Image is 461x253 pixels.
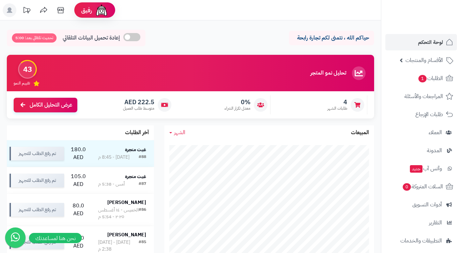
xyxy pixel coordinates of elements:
[123,106,154,111] span: متوسط طلب العميل
[385,196,457,213] a: أدوات التسويق
[12,33,57,43] span: تحديث تلقائي بعد: 5:00
[385,178,457,195] a: السلات المتروكة0
[107,199,146,206] strong: [PERSON_NAME]
[402,182,443,191] span: السلات المتروكة
[67,194,90,226] td: 80.0 AED
[125,130,149,136] h3: آخر الطلبات
[95,3,108,17] img: ai-face.png
[404,92,443,101] span: المراجعات والأسئلة
[169,129,185,137] a: الشهر
[418,75,427,83] span: 1
[139,239,146,253] div: #85
[81,6,92,14] span: رفيق
[385,124,457,141] a: العملاء
[10,203,64,217] div: تم رفع الطلب للتجهيز
[225,106,250,111] span: معدل تكرار الشراء
[18,3,35,19] a: تحديثات المنصة
[107,231,146,238] strong: [PERSON_NAME]
[385,142,457,159] a: المدونة
[139,181,146,188] div: #87
[400,236,442,246] span: التطبيقات والخدمات
[415,110,443,119] span: طلبات الإرجاع
[429,218,442,227] span: التقارير
[405,56,443,65] span: الأقسام والمنتجات
[385,70,457,86] a: الطلبات1
[385,215,457,231] a: التقارير
[385,160,457,177] a: وآتس آبجديد
[63,34,120,42] span: إعادة تحميل البيانات التلقائي
[418,37,443,47] span: لوحة التحكم
[294,34,369,42] p: حياكم الله ، نتمنى لكم تجارة رابحة
[385,106,457,123] a: طلبات الإرجاع
[98,181,125,188] div: أمس - 5:38 م
[418,74,443,83] span: الطلبات
[98,207,139,220] div: الخميس - ١٤ أغسطس ٢٠٢٥ - 5:54 م
[30,101,72,109] span: عرض التحليل الكامل
[429,128,442,137] span: العملاء
[327,98,347,106] span: 4
[98,239,139,253] div: [DATE] - [DATE] 2:38 م
[412,200,442,209] span: أدوات التسويق
[125,173,146,180] strong: غيث متجرة
[67,140,90,167] td: 180.0 AED
[415,7,455,22] img: logo-2.png
[385,233,457,249] a: التطبيقات والخدمات
[67,167,90,194] td: 105.0 AED
[385,88,457,105] a: المراجعات والأسئلة
[409,164,442,173] span: وآتس آب
[174,128,185,137] span: الشهر
[225,98,250,106] span: 0%
[327,106,347,111] span: طلبات الشهر
[351,130,369,136] h3: المبيعات
[123,98,154,106] span: 222.5 AED
[14,98,77,112] a: عرض التحليل الكامل
[402,183,411,191] span: 0
[139,207,146,220] div: #86
[10,147,64,160] div: تم رفع الطلب للتجهيز
[14,80,30,86] span: تقييم النمو
[139,154,146,161] div: #88
[385,34,457,50] a: لوحة التحكم
[427,146,442,155] span: المدونة
[10,174,64,187] div: تم رفع الطلب للتجهيز
[98,154,129,161] div: [DATE] - 8:45 م
[125,146,146,153] strong: غيث متجرة
[410,165,422,173] span: جديد
[310,70,346,76] h3: تحليل نمو المتجر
